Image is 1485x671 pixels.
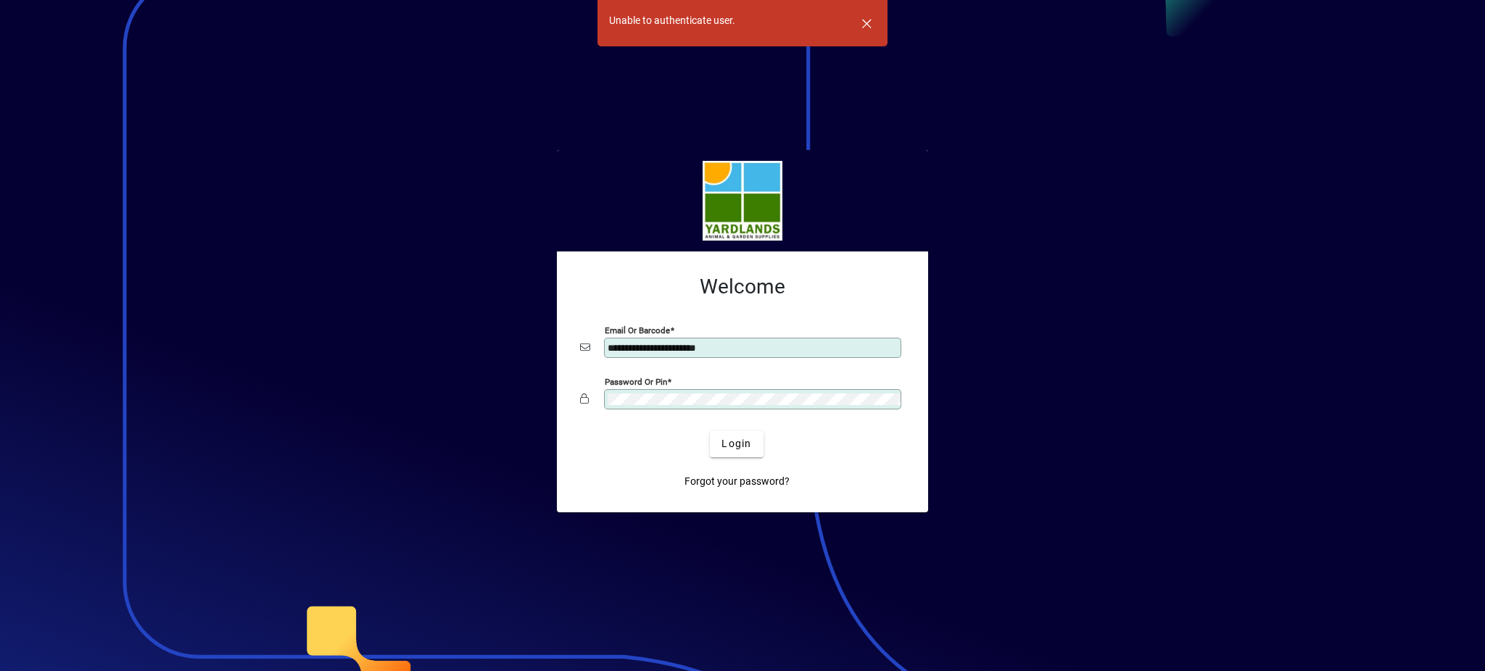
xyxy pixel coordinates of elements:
h2: Welcome [580,275,905,299]
button: Dismiss [849,6,884,41]
a: Forgot your password? [679,469,795,495]
button: Login [710,431,763,457]
div: Unable to authenticate user. [609,13,735,28]
mat-label: Password or Pin [605,376,667,386]
span: Login [721,436,751,451]
mat-label: Email or Barcode [605,325,670,335]
span: Forgot your password? [684,474,790,489]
